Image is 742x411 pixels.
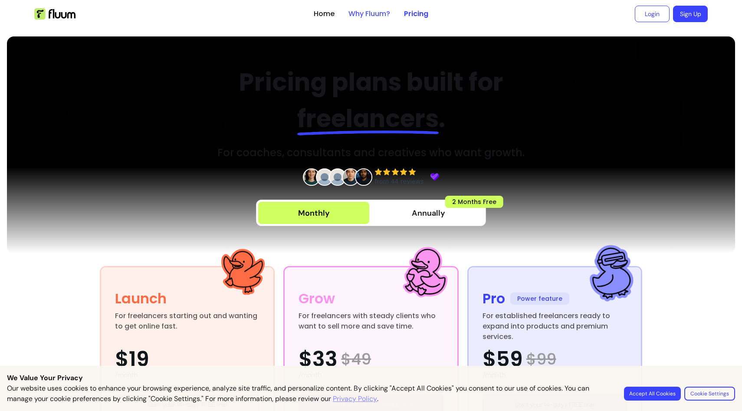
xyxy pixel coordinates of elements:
h3: For coaches, consultants and creatives who want growth. [217,146,525,160]
button: Cookie Settings [684,387,735,401]
span: $59 [483,349,523,370]
span: $19 [115,349,149,370]
span: $33 [299,349,338,370]
button: Accept All Cookies [624,387,681,401]
a: Home [314,9,335,19]
div: For established freelancers ready to expand into products and premium services. [483,311,627,332]
span: $ 49 [341,351,371,368]
span: 2 Months Free [445,196,503,208]
a: Pricing [404,9,428,19]
div: For freelancers starting out and wanting to get online fast. [115,311,260,332]
div: Grow [299,288,335,309]
a: Why Fluum? [348,9,390,19]
div: Pro [483,288,505,309]
a: Privacy Policy [333,394,377,404]
div: Launch [115,288,167,309]
a: Login [635,6,670,22]
span: $ 99 [526,351,556,368]
div: Monthly [298,207,330,219]
p: Our website uses cookies to enhance your browsing experience, analyze site traffic, and personali... [7,383,614,404]
span: freelancers [297,102,439,136]
a: Sign Up [673,6,708,22]
span: Annually [412,207,445,219]
div: For freelancers with steady clients who want to sell more and save time. [299,311,443,332]
span: Power feature [510,293,569,305]
p: We Value Your Privacy [7,373,735,383]
h2: Pricing plans built for . [200,64,543,137]
img: Fluum Logo [34,8,76,20]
